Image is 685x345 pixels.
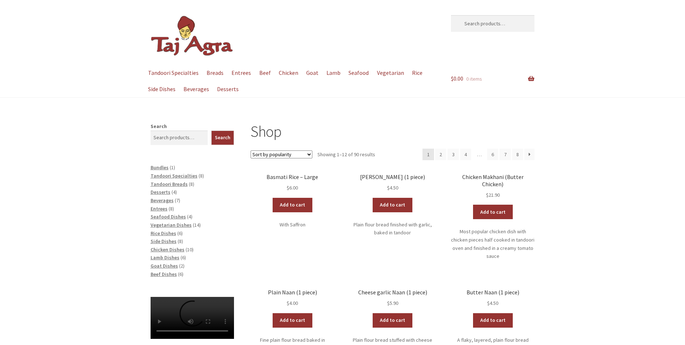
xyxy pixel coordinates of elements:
p: With Saffron [251,221,334,229]
a: Tandoori Breads [151,181,188,187]
a: Lamb [323,65,344,81]
span: 0.00 [451,75,463,82]
button: Search [211,131,234,145]
h2: Chicken Makhani (Butter Chicken) [451,174,534,188]
a: Entrees [151,205,168,212]
p: Showing 1–12 of 90 results [317,149,375,160]
a: Page 8 [512,149,524,160]
a: Tandoori Specialties [151,172,198,179]
img: Dickson | Taj Agra Indian Restaurant [151,15,234,57]
span: 8 [200,172,203,179]
a: Basmati Rice – Large $6.00 [251,174,334,192]
a: Lamb Dishes [151,254,179,261]
input: Search products… [151,131,208,145]
span: 6 [179,271,182,277]
a: Bundles [151,164,169,171]
p: A flaky, layered, plain flour bread [451,336,534,344]
span: 4 [188,213,191,220]
select: Shop order [251,150,312,158]
a: Page 4 [460,149,472,160]
a: Goat [303,65,322,81]
a: Page 7 [499,149,511,160]
h2: [PERSON_NAME] (1 piece) [351,174,434,180]
a: Beef Dishes [151,271,177,277]
bdi: 4.50 [487,300,498,306]
input: Search products… [451,15,534,32]
a: Add to cart: “Basmati Rice - Large” [273,198,312,212]
a: [PERSON_NAME] (1 piece) $4.50 [351,174,434,192]
a: Vegetarian Dishes [151,222,192,228]
a: Seafood Dishes [151,213,186,220]
span: $ [451,75,454,82]
a: Desserts [214,81,242,97]
p: Most popular chicken dish with chicken pieces half cooked in tandoori oven and finished in a crea... [451,227,534,260]
a: Add to cart: “Chicken Makhani (Butter Chicken)” [473,205,513,219]
a: Tandoori Specialties [145,65,202,81]
a: Plain Naan (1 piece) $4.00 [251,289,334,307]
a: Add to cart: “Cheese garlic Naan (1 piece)” [373,313,412,328]
span: Desserts [151,189,170,195]
span: $ [387,300,390,306]
span: … [472,149,486,160]
label: Search [151,123,167,129]
a: Rice Dishes [151,230,176,237]
a: Add to cart: “Butter Naan (1 piece)” [473,313,513,328]
a: Page 3 [447,149,459,160]
span: 14 [194,222,199,228]
a: Beverages [180,81,213,97]
span: 1 [171,164,174,171]
a: Page 6 [487,149,499,160]
a: $0.00 0 items [451,65,534,93]
a: Beverages [151,197,174,204]
span: 7 [176,197,179,204]
a: Butter Naan (1 piece) $4.50 [451,289,534,307]
span: 10 [187,246,192,253]
span: $ [487,300,490,306]
h2: Butter Naan (1 piece) [451,289,534,296]
h2: Cheese garlic Naan (1 piece) [351,289,434,296]
a: Side Dishes [151,238,177,244]
bdi: 6.00 [287,184,298,191]
span: 2 [181,263,183,269]
span: $ [387,184,390,191]
a: Beef [256,65,274,81]
span: 0 items [466,76,482,82]
bdi: 5.90 [387,300,398,306]
span: $ [287,184,289,191]
h1: Shop [251,122,534,141]
bdi: 4.50 [387,184,398,191]
a: Breads [203,65,227,81]
a: Chicken Makhani (Butter Chicken) $21.90 [451,174,534,199]
a: → [524,149,534,160]
bdi: 21.90 [486,192,500,198]
a: Cheese garlic Naan (1 piece) $5.90 [351,289,434,307]
span: 8 [170,205,173,212]
span: $ [486,192,489,198]
a: Goat Dishes [151,263,178,269]
h2: Plain Naan (1 piece) [251,289,334,296]
a: Side Dishes [145,81,179,97]
a: Chicken [275,65,302,81]
span: Page 1 [422,149,434,160]
a: Chicken Dishes [151,246,185,253]
span: 8 [190,181,193,187]
span: 6 [179,230,181,237]
a: Page 2 [435,149,447,160]
a: Add to cart: “Plain Naan (1 piece)” [273,313,312,328]
span: 6 [182,254,185,261]
span: 4 [173,189,175,195]
nav: Primary Navigation [151,65,434,97]
a: Seafood [345,65,372,81]
span: $ [287,300,289,306]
